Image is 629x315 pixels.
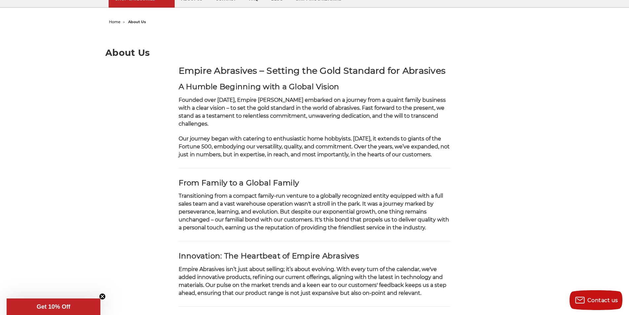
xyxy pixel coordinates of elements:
strong: A Humble Beginning with a Global Vision [179,82,339,91]
span: Transitioning from a compact family-run venture to a globally recognized entity equipped with a f... [179,193,449,231]
span: about us [128,20,146,24]
h1: About Us [105,48,524,57]
span: Our journey began with catering to enthusiastic home hobbyists. [DATE], it extends to giants of t... [179,136,450,158]
button: Contact us [570,290,622,310]
a: home [109,20,121,24]
span: Get 10% Off [37,303,70,310]
strong: Innovation: The Heartbeat of Empire Abrasives [179,251,359,260]
strong: From Family to a Global Family [179,178,299,187]
strong: Empire Abrasives – Setting the Gold Standard for Abrasives [179,65,446,76]
div: Get 10% OffClose teaser [7,298,100,315]
button: Close teaser [99,293,106,300]
span: Contact us [587,297,618,303]
span: Founded over [DATE], Empire [PERSON_NAME] embarked on a journey from a quaint family business wit... [179,97,446,127]
span: Empire Abrasives isn’t just about selling; it’s about evolving. With every turn of the calendar, ... [179,266,446,296]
